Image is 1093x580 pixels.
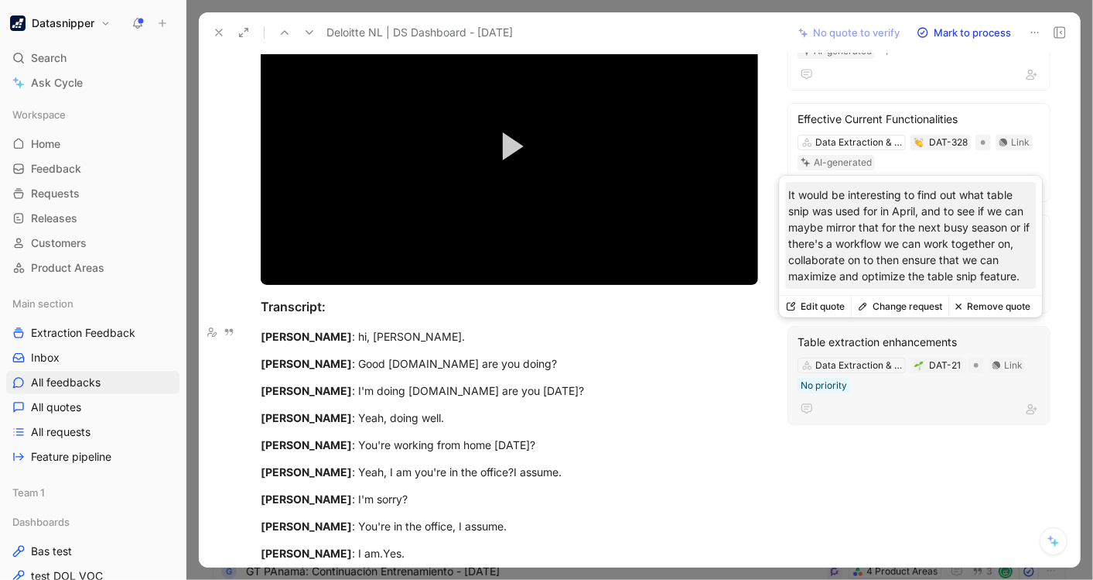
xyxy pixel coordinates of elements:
[914,360,924,371] button: 🌱
[261,547,352,560] mark: [PERSON_NAME]
[31,375,101,390] span: All feedbacks
[6,292,179,315] div: Main section
[6,12,114,34] button: DatasnipperDatasnipper
[801,378,847,393] div: No priority
[791,22,907,43] button: No quote to verify
[261,357,352,370] mark: [PERSON_NAME]
[6,46,179,70] div: Search
[914,138,924,147] img: 👏
[261,520,352,533] mark: [PERSON_NAME]
[6,396,179,419] a: All quotes
[6,371,179,394] a: All feedbacks
[12,107,66,122] span: Workspace
[31,449,111,465] span: Feature pipeline
[788,187,1033,284] p: It would be interesting to find out what table snip was used for in April, and to see if we can m...
[326,23,513,42] span: Deloitte NL | DS Dashboard - [DATE]
[31,186,80,201] span: Requests
[779,296,851,317] button: Edit quote
[31,350,60,366] span: Inbox
[851,296,948,317] button: Change request
[261,384,352,397] mark: [PERSON_NAME]
[815,135,902,150] div: Data Extraction & Snipping
[31,400,81,415] span: All quotes
[31,235,87,251] span: Customers
[261,297,758,316] div: Transcript:
[914,361,924,370] img: 🌱
[31,325,135,341] span: Extraction Feedback
[6,182,179,205] a: Requests
[798,110,1040,129] div: Effective Current Functionalities
[929,135,968,150] div: DAT-328
[31,136,60,152] span: Home
[910,22,1018,43] button: Mark to process
[31,424,91,440] span: All requests
[6,292,179,468] div: Main sectionExtraction FeedbackInboxAll feedbacksAll quotesAll requestsFeature pipeline
[6,445,179,468] a: Feature pipeline
[261,438,352,451] mark: [PERSON_NAME]
[261,518,758,534] div: : You're in the office, I assume.
[6,157,179,180] a: Feedback
[31,49,67,67] span: Search
[814,155,872,170] div: AI-generated
[798,333,1040,352] div: Table extraction enhancements
[261,492,352,506] mark: [PERSON_NAME]
[261,330,352,343] mark: [PERSON_NAME]
[6,207,179,230] a: Releases
[6,103,179,126] div: Workspace
[261,437,758,453] div: : You're working from home [DATE]?
[31,211,77,226] span: Releases
[6,71,179,94] a: Ask Cycle
[261,355,758,372] div: : Good [DOMAIN_NAME] are you doing?
[31,161,81,177] span: Feedback
[261,491,758,507] div: : I'm sorry?
[6,420,179,444] a: All requests
[261,411,352,424] mark: [PERSON_NAME]
[1004,358,1023,373] div: Link
[929,358,961,373] div: DAT-21
[261,410,758,426] div: : Yeah, doing well.
[31,260,104,276] span: Product Areas
[914,137,924,148] button: 👏
[6,132,179,156] a: Home
[6,232,179,255] a: Customers
[12,296,73,311] span: Main section
[6,481,179,509] div: Team 1
[815,358,902,373] div: Data Extraction & Snipping
[1011,135,1030,150] div: Link
[261,328,758,345] div: : hi, [PERSON_NAME].
[261,9,758,285] div: Video Player
[6,321,179,345] a: Extraction Feedback
[6,256,179,280] a: Product Areas
[261,545,758,561] div: : I am.Yes.
[948,296,1037,317] button: Remove quote
[475,112,545,181] button: Play Video
[6,346,179,369] a: Inbox
[6,540,179,563] a: Bas test
[12,514,70,530] span: Dashboards
[12,485,45,500] span: Team 1
[261,383,758,399] div: : I'm doing [DOMAIN_NAME] are you [DATE]?
[32,16,94,30] h1: Datasnipper
[6,481,179,504] div: Team 1
[31,544,72,559] span: Bas test
[6,510,179,534] div: Dashboards
[261,464,758,480] div: : Yeah, I am you're in the office?I assume.
[10,15,26,31] img: Datasnipper
[261,465,352,479] mark: [PERSON_NAME]
[31,74,83,92] span: Ask Cycle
